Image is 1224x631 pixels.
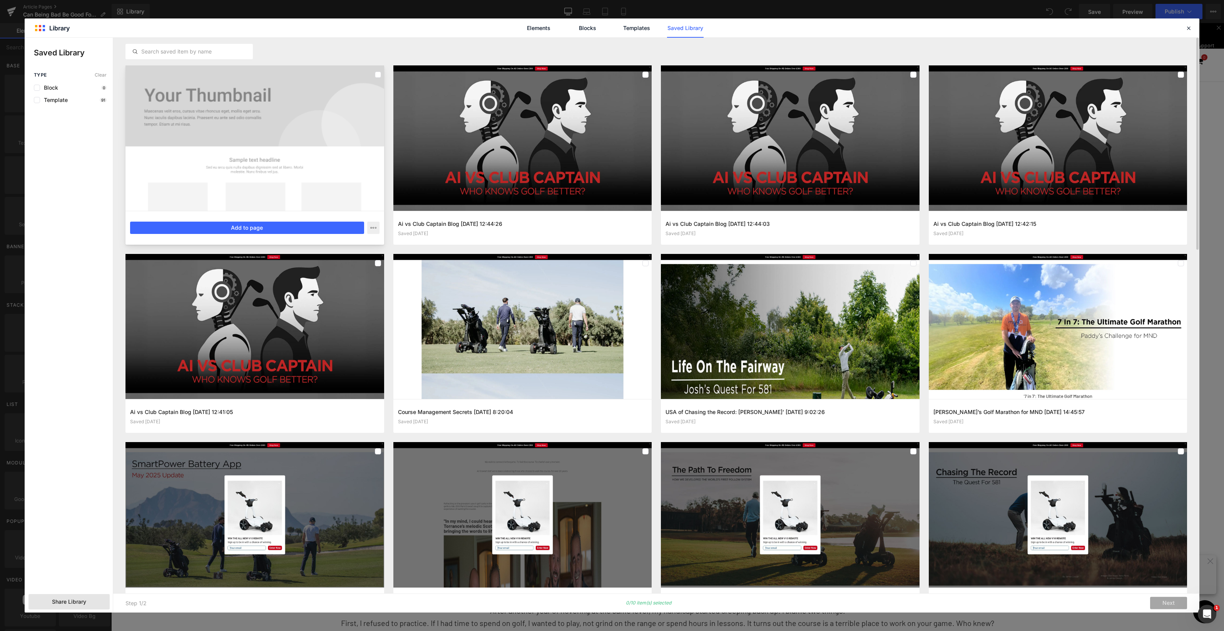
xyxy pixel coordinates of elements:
[1047,19,1068,25] a: About Us
[405,30,436,45] a: Trolleys
[933,231,1183,236] div: Saved [DATE]
[666,408,915,416] h3: USA of Chasing the Record: [PERSON_NAME]’ [DATE] 9:02:26
[331,257,782,488] img: Don't miss right, the course is home to a fully operational quarry
[130,222,364,234] button: Add to page
[1150,597,1187,609] button: Next
[100,98,107,102] p: 91
[1090,31,1096,37] span: 0
[1021,18,1032,25] a: Blog
[521,129,592,138] strong: I’m not a good golfer.
[34,47,113,58] p: Saved Library
[408,141,706,150] strong: And strangely enough, accepting that fact has made me fall back in love with the sport.
[351,169,762,179] span: The journey to that realisation is one I suspect many of you will relate to. It all started for m...
[549,30,590,45] a: Refurbished
[149,557,964,569] p: But then... the plateau.
[95,72,107,78] span: Clear
[299,75,814,100] strong: How Being A "Bad Golfer" Brought Me Back to the Game
[666,220,915,228] h3: Ai vs Club Captain Blog [DATE] 12:44:03
[52,598,86,606] span: Share Library
[1084,19,1103,25] a: Support
[10,29,54,47] img: Stewart Golf
[1214,605,1220,611] span: 1
[34,72,47,78] span: Type
[666,419,915,424] div: Saved [DATE]
[485,30,530,45] a: Accessories
[933,220,1183,228] h3: Ai vs Club Captain Blog [DATE] 12:42:15
[40,97,68,103] span: Template
[126,47,252,56] input: Search saved item by name
[666,231,915,236] div: Saved [DATE]
[1079,31,1098,42] a: 0
[130,419,380,424] div: Saved [DATE]
[149,594,964,606] p: First, I refused to practice. If I had time to spend on golf, I wanted to play, not grind on the ...
[933,408,1183,416] h3: [PERSON_NAME]’s Golf Marathon for MND [DATE] 14:45:57
[933,419,1183,424] div: Saved [DATE]
[40,85,58,91] span: Block
[125,600,147,606] p: Step 1/2
[398,408,647,416] h3: Course Management Secrets [DATE] 8:20:04
[626,600,671,606] p: 0/10 item(s) selected
[130,408,380,416] h3: Ai vs Club Captain Blog [DATE] 12:41:05
[398,419,647,424] div: Saved [DATE]
[149,581,964,594] p: After another year of hovering at the same level, my handicap started creeping back up. I blame t...
[618,18,655,38] a: Templates
[398,231,647,236] div: Saved [DATE]
[507,231,606,240] span: Spoiler alert: it didn’t happen.
[569,18,606,38] a: Blocks
[1198,605,1216,623] iframe: Intercom live chat
[450,30,466,45] a: Bags
[101,85,107,90] p: 0
[161,194,953,215] span: Up until that point, golf had been a casual fling, something I dabbled in during summer breaks or...
[667,18,704,38] a: Saved Library
[149,520,964,544] p: At first, things looked promising. Within six or seven months of taking the game “seriously,” I’d...
[592,3,628,15] a: Shop Now
[520,18,557,38] a: Elements
[398,220,647,228] h3: Ai vs Club Captain Blog [DATE] 12:44:26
